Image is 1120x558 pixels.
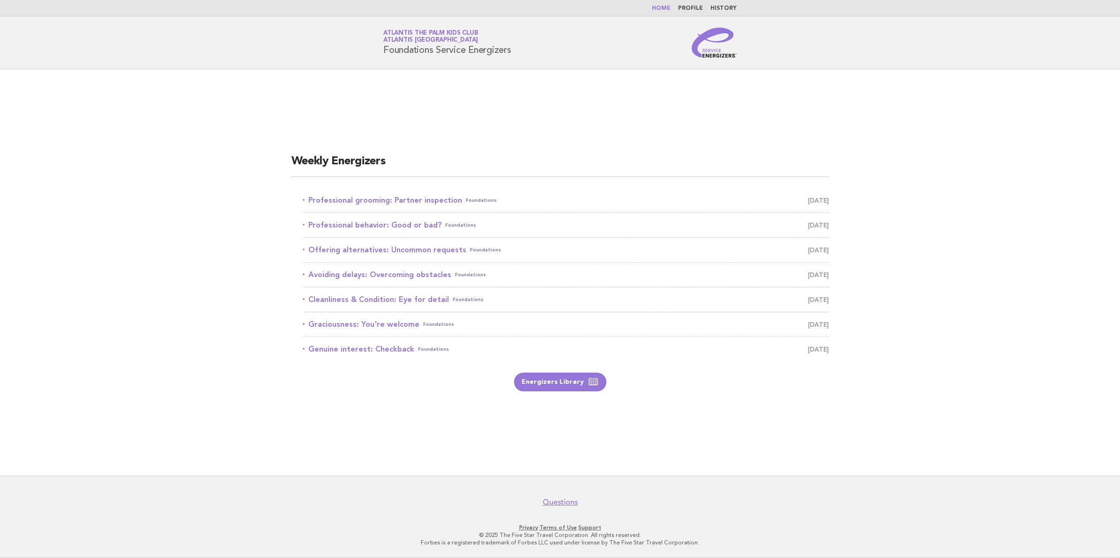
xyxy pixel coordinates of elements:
[710,6,737,11] a: History
[808,194,829,207] span: [DATE]
[273,531,847,539] p: © 2025 The Five Star Travel Corporation. All rights reserved.
[303,219,829,232] a: Professional behavior: Good or bad?Foundations [DATE]
[383,30,478,43] a: Atlantis The Palm Kids ClubAtlantis [GEOGRAPHIC_DATA]
[808,219,829,232] span: [DATE]
[808,343,829,356] span: [DATE]
[453,293,484,306] span: Foundations
[303,293,829,306] a: Cleanliness & Condition: Eye for detailFoundations [DATE]
[539,524,577,531] a: Terms of Use
[303,268,829,281] a: Avoiding delays: Overcoming obstaclesFoundations [DATE]
[303,318,829,331] a: Graciousness: You're welcomeFoundations [DATE]
[303,194,829,207] a: Professional grooming: Partner inspectionFoundations [DATE]
[303,243,829,257] a: Offering alternatives: Uncommon requestsFoundations [DATE]
[808,293,829,306] span: [DATE]
[470,243,501,257] span: Foundations
[273,524,847,531] p: · ·
[808,243,829,257] span: [DATE]
[808,268,829,281] span: [DATE]
[652,6,671,11] a: Home
[303,343,829,356] a: Genuine interest: CheckbackFoundations [DATE]
[291,154,829,177] h2: Weekly Energizers
[543,498,578,507] a: Questions
[418,343,449,356] span: Foundations
[692,28,737,58] img: Service Energizers
[383,30,511,55] h1: Foundations Service Energizers
[383,37,478,44] span: Atlantis [GEOGRAPHIC_DATA]
[445,219,476,232] span: Foundations
[466,194,497,207] span: Foundations
[423,318,454,331] span: Foundations
[455,268,486,281] span: Foundations
[519,524,538,531] a: Privacy
[514,373,606,391] a: Energizers Library
[808,318,829,331] span: [DATE]
[578,524,601,531] a: Support
[678,6,703,11] a: Profile
[273,539,847,546] p: Forbes is a registered trademark of Forbes LLC used under license by The Five Star Travel Corpora...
